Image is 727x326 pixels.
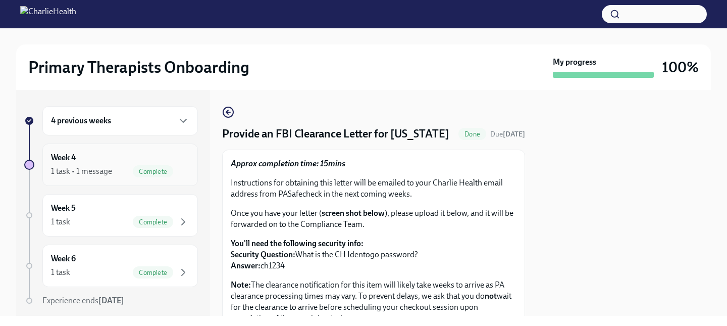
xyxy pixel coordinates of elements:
h6: Week 6 [51,253,76,264]
strong: screen shot below [322,208,385,218]
span: Done [458,130,486,138]
span: Complete [133,269,173,276]
span: Due [490,130,525,138]
img: CharlieHealth [20,6,76,22]
strong: Answer: [231,261,261,270]
strong: Security Question: [231,250,295,259]
a: Week 41 task • 1 messageComplete [24,144,198,186]
div: 1 task [51,267,70,278]
span: Experience ends [42,296,124,305]
h6: 4 previous weeks [51,115,111,126]
div: 1 task • 1 message [51,166,112,177]
strong: Approx completion time: 15mins [231,159,345,168]
div: 1 task [51,216,70,227]
p: Once you have your letter ( ), please upload it below, and it will be forwarded on to the Complia... [231,208,516,230]
h4: Provide an FBI Clearance Letter for [US_STATE] [222,126,449,142]
strong: My progress [553,57,596,68]
span: Complete [133,168,173,175]
p: The clearance notification for this item will likely take weeks to arrive as PA clearance process... [231,280,516,324]
strong: not [485,291,497,301]
h6: Week 5 [51,203,76,214]
span: Complete [133,218,173,226]
h6: Week 4 [51,152,76,163]
a: Week 61 taskComplete [24,245,198,287]
h2: Primary Therapists Onboarding [28,57,249,77]
h3: 100% [662,58,699,76]
p: Instructions for obtaining this letter will be emailed to your Charlie Health email address from ... [231,177,516,200]
p: What is the CH Identogo password? ch1234 [231,238,516,271]
strong: [DATE] [503,130,525,138]
strong: [DATE] [98,296,124,305]
a: Week 51 taskComplete [24,194,198,237]
strong: Note: [231,280,251,290]
div: 4 previous weeks [42,106,198,135]
strong: You'll need the following security info: [231,239,363,248]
